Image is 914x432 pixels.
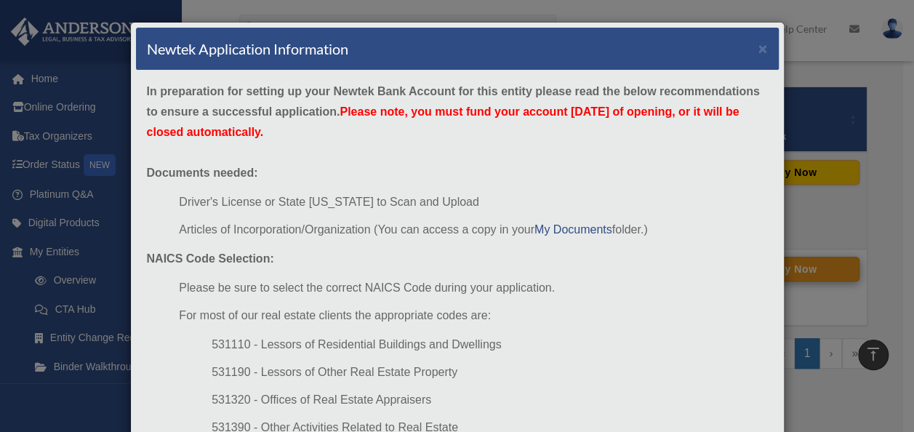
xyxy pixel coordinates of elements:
li: 531190 - Lessors of Other Real Estate Property [212,362,767,383]
a: My Documents [534,223,612,236]
strong: In preparation for setting up your Newtek Bank Account for this entity please read the below reco... [147,85,760,138]
h4: Newtek Application Information [147,39,348,59]
strong: NAICS Code Selection: [147,252,274,265]
strong: Documents needed: [147,167,258,179]
li: Please be sure to select the correct NAICS Code during your application. [179,278,767,298]
li: Articles of Incorporation/Organization (You can access a copy in your folder.) [179,220,767,240]
button: × [758,41,768,56]
li: 531110 - Lessors of Residential Buildings and Dwellings [212,335,767,355]
li: For most of our real estate clients the appropriate codes are: [179,305,767,326]
li: Driver's License or State [US_STATE] to Scan and Upload [179,192,767,212]
span: Please note, you must fund your account [DATE] of opening, or it will be closed automatically. [147,105,739,138]
li: 531320 - Offices of Real Estate Appraisers [212,390,767,410]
